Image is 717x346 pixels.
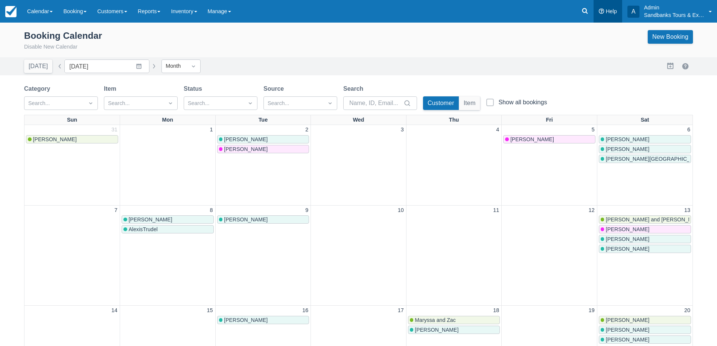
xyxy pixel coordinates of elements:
span: [PERSON_NAME] [606,317,649,323]
a: [PERSON_NAME] [599,245,691,253]
button: [DATE] [24,59,52,73]
a: New Booking [648,30,693,44]
span: Dropdown icon [167,99,174,107]
img: checkfront-main-nav-mini-logo.png [5,6,17,17]
a: [PERSON_NAME] [599,135,691,143]
span: [PERSON_NAME] [606,337,649,343]
a: [PERSON_NAME] [599,335,691,344]
div: A [627,6,639,18]
a: 13 [683,206,692,215]
a: Thu [448,115,460,125]
a: Maryssa and Zac [408,316,500,324]
a: 9 [304,206,310,215]
a: 7 [113,206,119,215]
label: Source [263,84,287,93]
span: Dropdown icon [326,99,334,107]
a: 31 [110,126,119,134]
a: [PERSON_NAME] [599,235,691,243]
p: Sandbanks Tours & Experiences [644,11,704,19]
span: [PERSON_NAME] [510,136,554,142]
a: AlexisTrudel [122,225,214,233]
a: 4 [495,126,501,134]
a: 14 [110,306,119,315]
label: Item [104,84,119,93]
span: [PERSON_NAME] [606,146,649,152]
a: [PERSON_NAME] [122,215,214,224]
span: [PERSON_NAME] [606,136,649,142]
span: Dropdown icon [87,99,94,107]
button: Disable New Calendar [24,43,78,51]
span: AlexisTrudel [129,226,158,232]
a: Wed [351,115,365,125]
a: 3 [399,126,405,134]
a: 5 [590,126,596,134]
input: Date [64,59,149,73]
a: 2 [304,126,310,134]
a: 11 [492,206,501,215]
button: Item [459,96,480,110]
a: 20 [683,306,692,315]
a: 12 [587,206,596,215]
a: [PERSON_NAME] and [PERSON_NAME] [599,215,691,224]
span: [PERSON_NAME] [606,236,649,242]
a: [PERSON_NAME] [217,215,309,224]
span: [PERSON_NAME] [415,327,458,333]
a: Fri [544,115,554,125]
span: Maryssa and Zac [415,317,455,323]
span: [PERSON_NAME] and [PERSON_NAME] [606,216,705,223]
a: [PERSON_NAME] [217,316,309,324]
a: [PERSON_NAME] [217,135,309,143]
span: Help [606,8,617,14]
a: 10 [396,206,405,215]
span: [PERSON_NAME] [224,216,268,223]
span: [PERSON_NAME] [606,246,649,252]
span: Dropdown icon [247,99,254,107]
button: Customer [423,96,459,110]
a: 16 [301,306,310,315]
a: 15 [206,306,215,315]
span: [PERSON_NAME] [224,317,268,323]
a: 8 [209,206,215,215]
span: [PERSON_NAME] [224,136,268,142]
a: Sat [639,115,650,125]
span: [PERSON_NAME] [606,327,649,333]
span: [PERSON_NAME] [33,136,77,142]
a: 6 [686,126,692,134]
span: [PERSON_NAME] [129,216,172,223]
a: [PERSON_NAME] [599,225,691,233]
span: [PERSON_NAME] [606,226,649,232]
label: Category [24,84,53,93]
label: Status [184,84,205,93]
a: [PERSON_NAME] [408,326,500,334]
i: Help [599,9,604,14]
span: [PERSON_NAME][GEOGRAPHIC_DATA] [606,156,705,162]
a: Sun [65,115,79,125]
a: [PERSON_NAME] [217,145,309,153]
a: [PERSON_NAME] [599,316,691,324]
p: Admin [644,4,704,11]
span: [PERSON_NAME] [224,146,268,152]
a: Mon [161,115,175,125]
a: [PERSON_NAME] [599,145,691,153]
a: Tue [257,115,269,125]
a: [PERSON_NAME] [26,135,118,143]
a: 17 [396,306,405,315]
div: Booking Calendar [24,30,102,41]
input: Name, ID, Email... [349,96,402,110]
label: Search [343,84,366,93]
div: Month [166,62,183,70]
a: 18 [492,306,501,315]
div: Show all bookings [498,99,547,106]
a: [PERSON_NAME][GEOGRAPHIC_DATA] [599,155,691,163]
a: 1 [209,126,215,134]
a: [PERSON_NAME] [503,135,595,143]
span: Dropdown icon [190,62,197,70]
a: [PERSON_NAME] [599,326,691,334]
a: 19 [587,306,596,315]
